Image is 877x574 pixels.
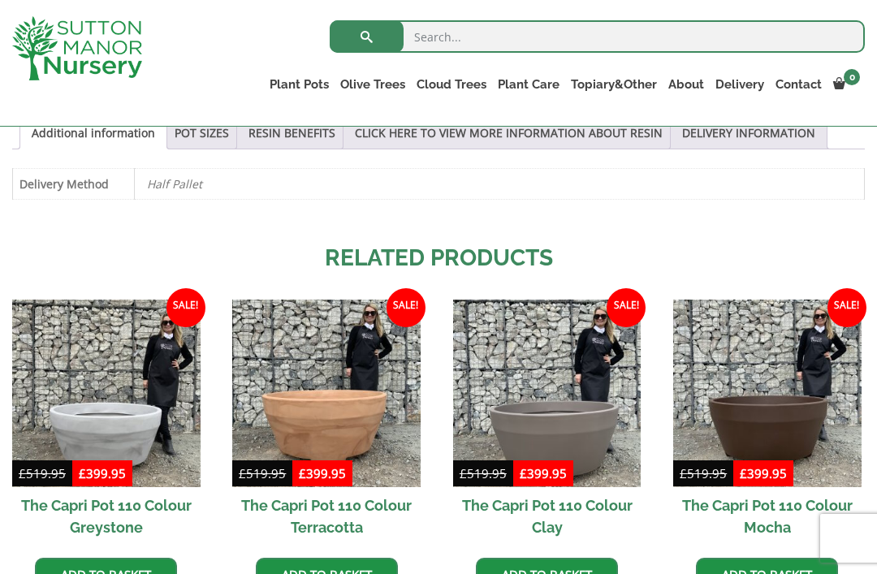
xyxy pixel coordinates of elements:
[492,73,565,96] a: Plant Care
[710,73,770,96] a: Delivery
[673,300,862,546] a: Sale! The Capri Pot 110 Colour Mocha
[12,241,865,275] h2: Related products
[387,288,426,327] span: Sale!
[355,118,663,149] a: CLICK HERE TO VIEW MORE INFORMATION ABOUT RESIN
[299,465,306,481] span: £
[12,487,201,546] h2: The Capri Pot 110 Colour Greystone
[299,465,346,481] bdi: 399.95
[13,168,135,199] th: Delivery Method
[147,169,852,199] p: Half Pallet
[411,73,492,96] a: Cloud Trees
[453,300,642,488] img: The Capri Pot 110 Colour Clay
[460,465,507,481] bdi: 519.95
[682,118,815,149] a: DELIVERY INFORMATION
[663,73,710,96] a: About
[232,300,421,488] img: The Capri Pot 110 Colour Terracotta
[740,465,787,481] bdi: 399.95
[673,300,862,488] img: The Capri Pot 110 Colour Mocha
[827,73,865,96] a: 0
[264,73,335,96] a: Plant Pots
[239,465,246,481] span: £
[335,73,411,96] a: Olive Trees
[680,465,687,481] span: £
[460,465,467,481] span: £
[453,487,642,546] h2: The Capri Pot 110 Colour Clay
[673,487,862,546] h2: The Capri Pot 110 Colour Mocha
[12,168,865,200] table: Product Details
[680,465,727,481] bdi: 519.95
[740,465,747,481] span: £
[330,20,865,53] input: Search...
[565,73,663,96] a: Topiary&Other
[248,118,335,149] a: RESIN BENEFITS
[12,16,142,80] img: logo
[232,487,421,546] h2: The Capri Pot 110 Colour Terracotta
[12,300,201,546] a: Sale! The Capri Pot 110 Colour Greystone
[770,73,827,96] a: Contact
[175,118,229,149] a: POT SIZES
[844,69,860,85] span: 0
[607,288,646,327] span: Sale!
[520,465,567,481] bdi: 399.95
[79,465,86,481] span: £
[520,465,527,481] span: £
[79,465,126,481] bdi: 399.95
[453,300,642,546] a: Sale! The Capri Pot 110 Colour Clay
[19,465,26,481] span: £
[232,300,421,546] a: Sale! The Capri Pot 110 Colour Terracotta
[32,118,155,149] a: Additional information
[827,288,866,327] span: Sale!
[166,288,205,327] span: Sale!
[12,300,201,488] img: The Capri Pot 110 Colour Greystone
[19,465,66,481] bdi: 519.95
[239,465,286,481] bdi: 519.95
